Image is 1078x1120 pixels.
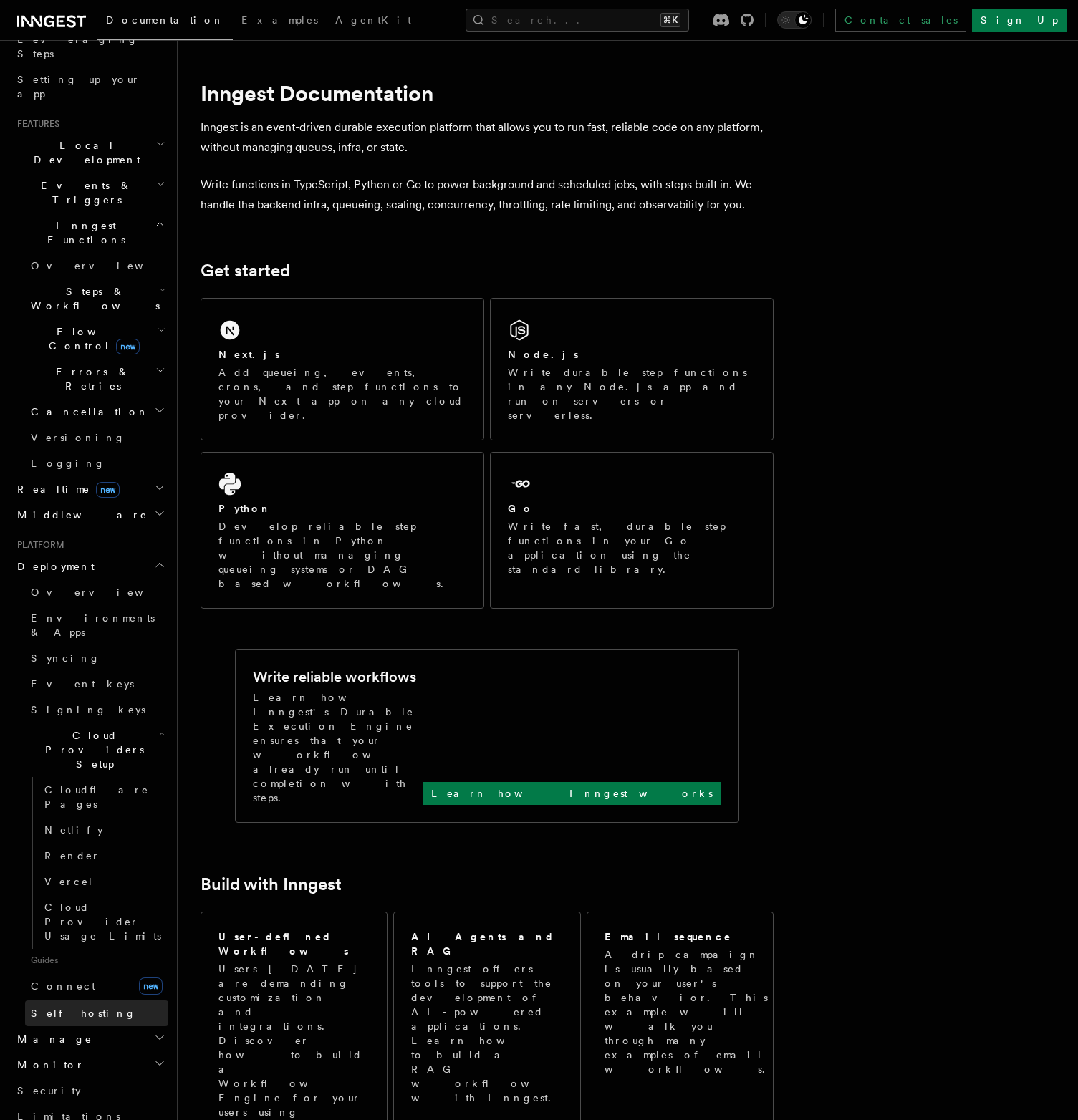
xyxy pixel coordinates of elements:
[96,482,120,498] span: new
[17,74,140,100] span: Setting up your app
[11,218,155,247] span: Inngest Functions
[39,817,168,843] a: Netlify
[335,14,411,26] span: AgentKit
[25,279,168,319] button: Steps & Workflows
[253,690,423,805] p: Learn how Inngest's Durable Execution Engine ensures that your workflow already run until complet...
[253,667,416,687] h2: Write reliable workflows
[31,432,125,443] span: Versioning
[106,14,224,26] span: Documentation
[411,930,564,958] h2: AI Agents and RAG
[466,9,689,32] button: Search...⌘K
[31,612,155,638] span: Environments & Apps
[11,213,168,253] button: Inngest Functions
[25,645,168,671] a: Syncing
[11,26,168,67] a: Leveraging Steps
[39,894,168,949] a: Cloud Provider Usage Limits
[11,1058,85,1072] span: Monitor
[139,977,163,995] span: new
[31,652,100,664] span: Syncing
[39,843,168,869] a: Render
[508,347,579,362] h2: Node.js
[116,339,140,354] span: new
[490,298,774,440] a: Node.jsWrite durable step functions in any Node.js app and run on servers or serverless.
[25,405,149,419] span: Cancellation
[11,502,168,528] button: Middleware
[11,476,168,502] button: Realtimenew
[11,118,59,130] span: Features
[218,347,280,362] h2: Next.js
[218,365,466,423] p: Add queueing, events, crons, and step functions to your Next app on any cloud provider.
[218,501,271,516] h2: Python
[660,13,680,27] kbd: ⌘K
[11,508,148,522] span: Middleware
[11,1078,168,1104] a: Security
[11,539,64,551] span: Platform
[25,723,168,777] button: Cloud Providers Setup
[11,1052,168,1078] button: Monitor
[25,359,168,399] button: Errors & Retries
[25,949,168,972] span: Guides
[11,554,168,579] button: Deployment
[201,452,484,609] a: PythonDevelop reliable step functions in Python without managing queueing systems or DAG based wo...
[11,67,168,107] a: Setting up your app
[39,777,168,817] a: Cloudflare Pages
[835,9,966,32] a: Contact sales
[31,704,145,715] span: Signing keys
[11,132,168,173] button: Local Development
[11,559,95,574] span: Deployment
[233,4,327,39] a: Examples
[605,947,774,1076] p: A drip campaign is usually based on your user's behavior. This example will walk you through many...
[25,284,160,313] span: Steps & Workflows
[25,1000,168,1026] a: Self hosting
[17,1085,81,1096] span: Security
[11,173,168,213] button: Events & Triggers
[25,777,168,949] div: Cloud Providers Setup
[31,980,95,992] span: Connect
[11,253,168,476] div: Inngest Functions
[605,930,732,944] h2: Email sequence
[11,482,120,496] span: Realtime
[11,1026,168,1052] button: Manage
[25,450,168,476] a: Logging
[508,519,756,576] p: Write fast, durable step functions in your Go application using the standard library.
[25,579,168,605] a: Overview
[25,399,168,425] button: Cancellation
[25,972,168,1000] a: Connectnew
[201,261,290,281] a: Get started
[11,579,168,1026] div: Deployment
[218,519,466,591] p: Develop reliable step functions in Python without managing queueing systems or DAG based workflows.
[508,365,756,423] p: Write durable step functions in any Node.js app and run on servers or serverless.
[241,14,318,26] span: Examples
[201,175,774,215] p: Write functions in TypeScript, Python or Go to power background and scheduled jobs, with steps bu...
[411,962,564,1105] p: Inngest offers tools to support the development of AI-powered applications. Learn how to build a ...
[31,260,178,271] span: Overview
[44,902,161,942] span: Cloud Provider Usage Limits
[201,298,484,440] a: Next.jsAdd queueing, events, crons, and step functions to your Next app on any cloud provider.
[201,80,774,106] h1: Inngest Documentation
[11,138,156,167] span: Local Development
[25,253,168,279] a: Overview
[25,605,168,645] a: Environments & Apps
[39,869,168,894] a: Vercel
[11,178,156,207] span: Events & Triggers
[11,1032,92,1046] span: Manage
[25,697,168,723] a: Signing keys
[508,501,534,516] h2: Go
[490,452,774,609] a: GoWrite fast, durable step functions in your Go application using the standard library.
[25,324,158,353] span: Flow Control
[44,876,94,887] span: Vercel
[31,678,134,690] span: Event keys
[31,458,105,469] span: Logging
[423,782,721,805] a: Learn how Inngest works
[201,117,774,158] p: Inngest is an event-driven durable execution platform that allows you to run fast, reliable code ...
[218,930,370,958] h2: User-defined Workflows
[431,786,713,801] p: Learn how Inngest works
[777,11,812,29] button: Toggle dark mode
[327,4,420,39] a: AgentKit
[44,784,149,810] span: Cloudflare Pages
[25,728,158,771] span: Cloud Providers Setup
[97,4,233,40] a: Documentation
[25,671,168,697] a: Event keys
[31,1008,136,1019] span: Self hosting
[44,850,100,861] span: Render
